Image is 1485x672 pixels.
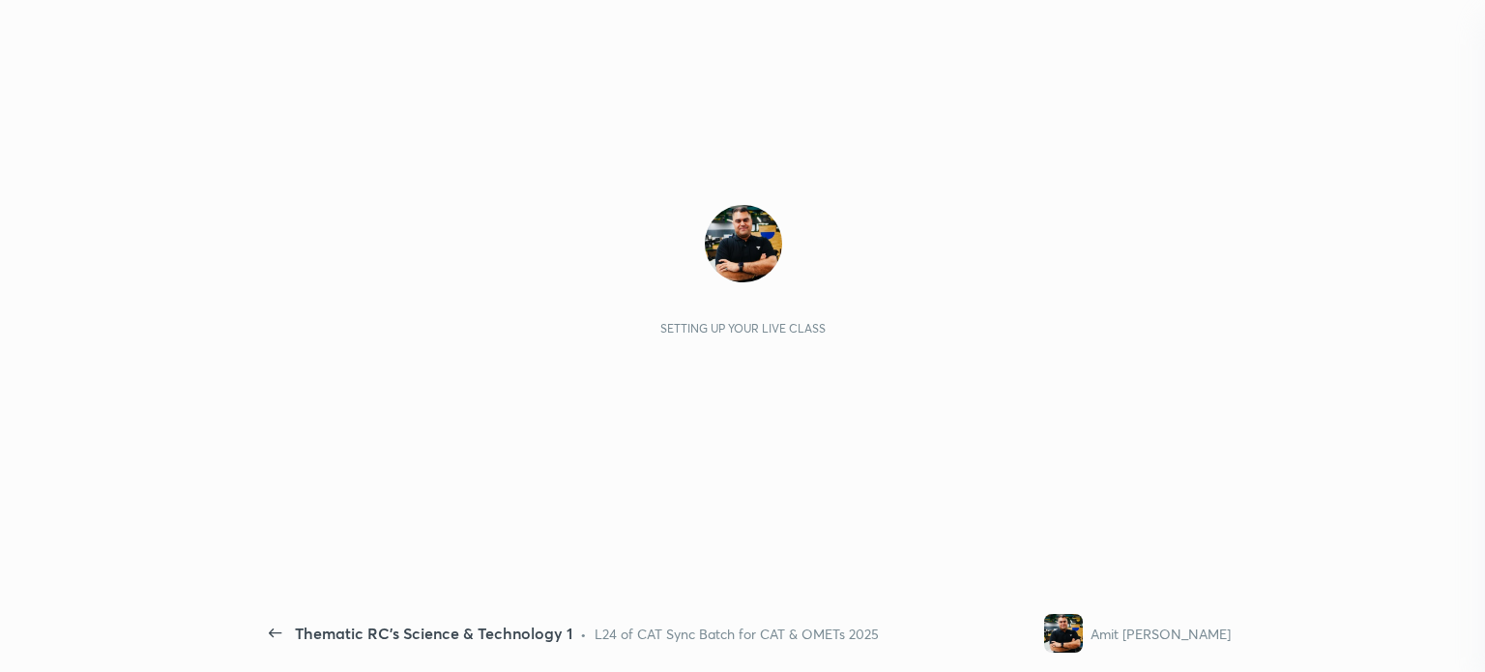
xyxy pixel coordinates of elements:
[595,624,879,644] div: L24 of CAT Sync Batch for CAT & OMETs 2025
[295,622,572,645] div: Thematic RC's Science & Technology 1
[1091,624,1231,644] div: Amit [PERSON_NAME]
[705,205,782,282] img: 361ffd47e3344bc7b86bb2a4eda2fabd.jpg
[660,321,826,336] div: Setting up your live class
[580,624,587,644] div: •
[1044,614,1083,653] img: 361ffd47e3344bc7b86bb2a4eda2fabd.jpg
